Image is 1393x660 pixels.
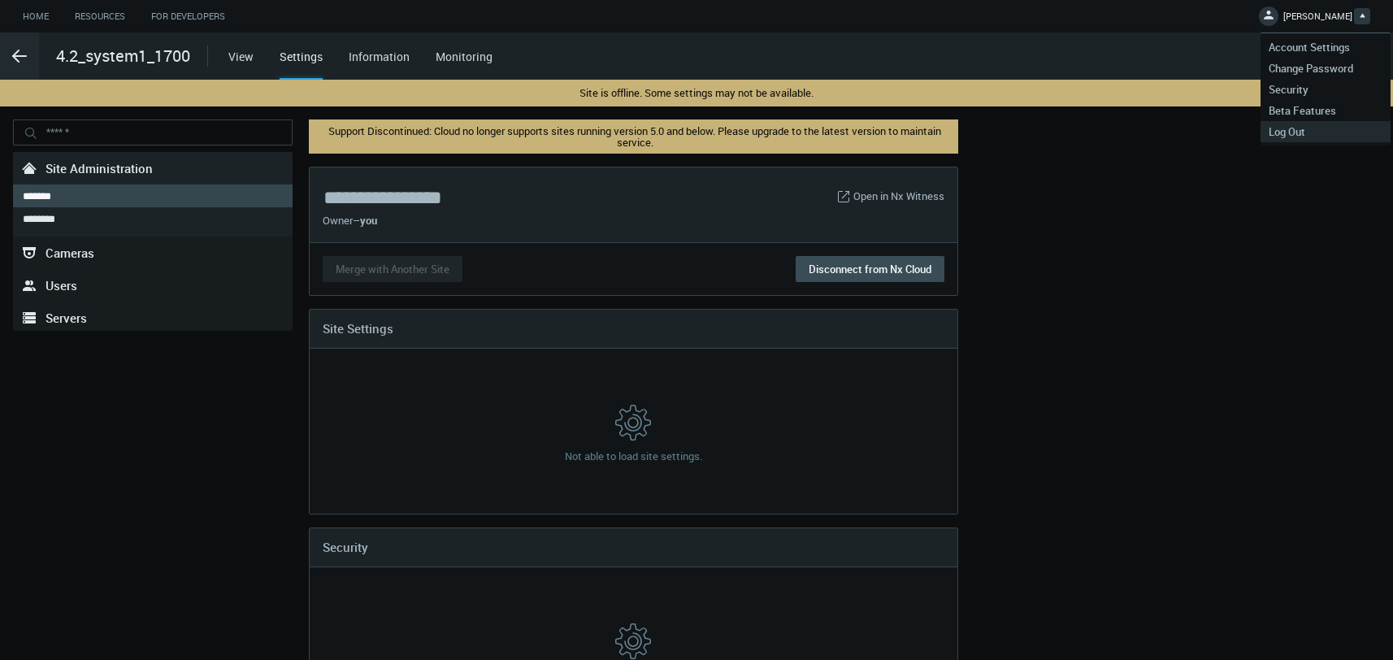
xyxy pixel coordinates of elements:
span: you [360,213,377,228]
span: Beta Features [1261,103,1344,118]
span: 4.2_system1_1700 [56,44,190,68]
h4: Security [323,540,944,554]
span: Owner [323,213,353,228]
a: Monitoring [436,49,493,64]
span: Servers [46,310,87,326]
span: [PERSON_NAME] [1283,10,1352,28]
span: Change Password [1261,61,1361,76]
a: Resources [62,7,138,27]
a: Security [1261,79,1391,100]
span: Site Administration [46,160,153,176]
span: Security [1261,82,1317,97]
span: – [353,213,360,228]
button: Disconnect from Nx Cloud [796,256,944,282]
div: Site is offline. Some settings may not be available. [579,86,814,99]
a: Home [10,7,62,27]
h4: Site Settings [323,321,944,336]
div: Support Discontinued: Cloud no longer supports sites running version 5.0 and below. Please upgrad... [326,125,944,148]
span: Cameras [46,245,94,261]
a: Beta Features [1261,100,1391,121]
a: View [228,49,254,64]
a: Change Password [1261,58,1391,79]
a: Information [349,49,410,64]
span: Log Out [1261,124,1313,139]
span: Account Settings [1261,40,1358,54]
span: Not able to load site settings. [565,449,702,465]
a: Open in Nx Witness [853,189,944,205]
a: Account Settings [1261,37,1391,58]
span: Users [46,277,77,293]
div: Settings [280,48,323,80]
button: Merge with Another Site [323,256,462,282]
a: For Developers [138,7,238,27]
